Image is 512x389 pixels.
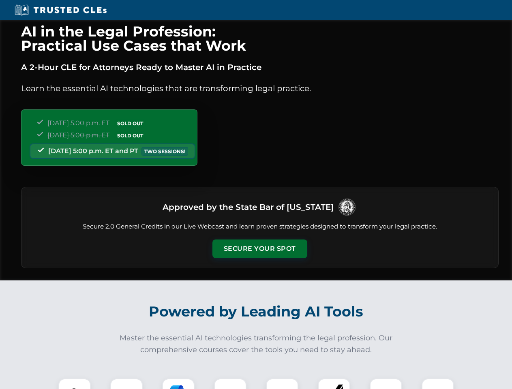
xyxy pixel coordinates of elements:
h3: Approved by the State Bar of [US_STATE] [163,200,334,214]
button: Secure Your Spot [212,239,307,258]
img: Trusted CLEs [12,4,109,16]
p: Secure 2.0 General Credits in our Live Webcast and learn proven strategies designed to transform ... [31,222,488,231]
p: Master the essential AI technologies transforming the legal profession. Our comprehensive courses... [114,332,398,356]
h1: AI in the Legal Profession: Practical Use Cases that Work [21,24,499,53]
h2: Powered by Leading AI Tools [32,297,481,326]
p: A 2-Hour CLE for Attorneys Ready to Master AI in Practice [21,61,499,74]
p: Learn the essential AI technologies that are transforming legal practice. [21,82,499,95]
img: Logo [337,197,357,217]
span: [DATE] 5:00 p.m. ET [47,119,109,127]
span: SOLD OUT [114,119,146,128]
span: SOLD OUT [114,131,146,140]
span: [DATE] 5:00 p.m. ET [47,131,109,139]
